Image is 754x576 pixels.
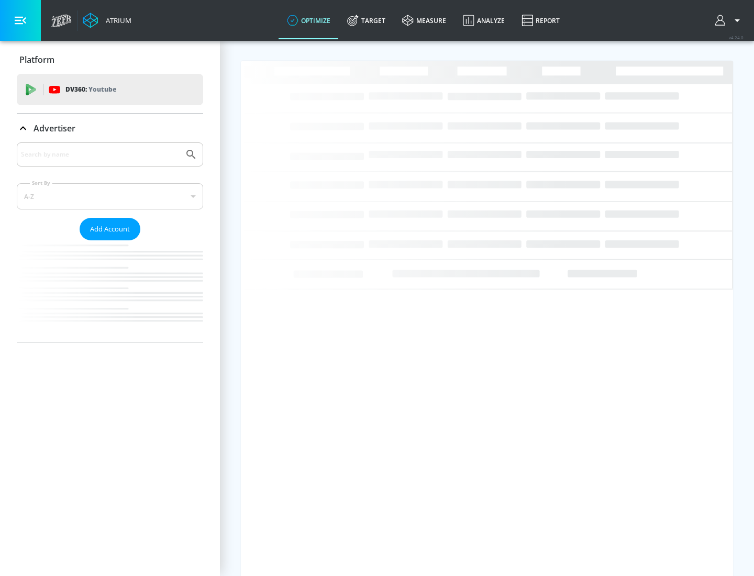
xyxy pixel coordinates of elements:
[17,240,203,342] nav: list of Advertiser
[17,114,203,143] div: Advertiser
[19,54,54,65] p: Platform
[102,16,131,25] div: Atrium
[17,183,203,209] div: A-Z
[513,2,568,39] a: Report
[339,2,394,39] a: Target
[80,218,140,240] button: Add Account
[454,2,513,39] a: Analyze
[88,84,116,95] p: Youtube
[17,142,203,342] div: Advertiser
[279,2,339,39] a: optimize
[729,35,744,40] span: v 4.24.0
[17,45,203,74] div: Platform
[83,13,131,28] a: Atrium
[30,180,52,186] label: Sort By
[17,74,203,105] div: DV360: Youtube
[34,123,75,134] p: Advertiser
[394,2,454,39] a: measure
[21,148,180,161] input: Search by name
[90,223,130,235] span: Add Account
[65,84,116,95] p: DV360:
